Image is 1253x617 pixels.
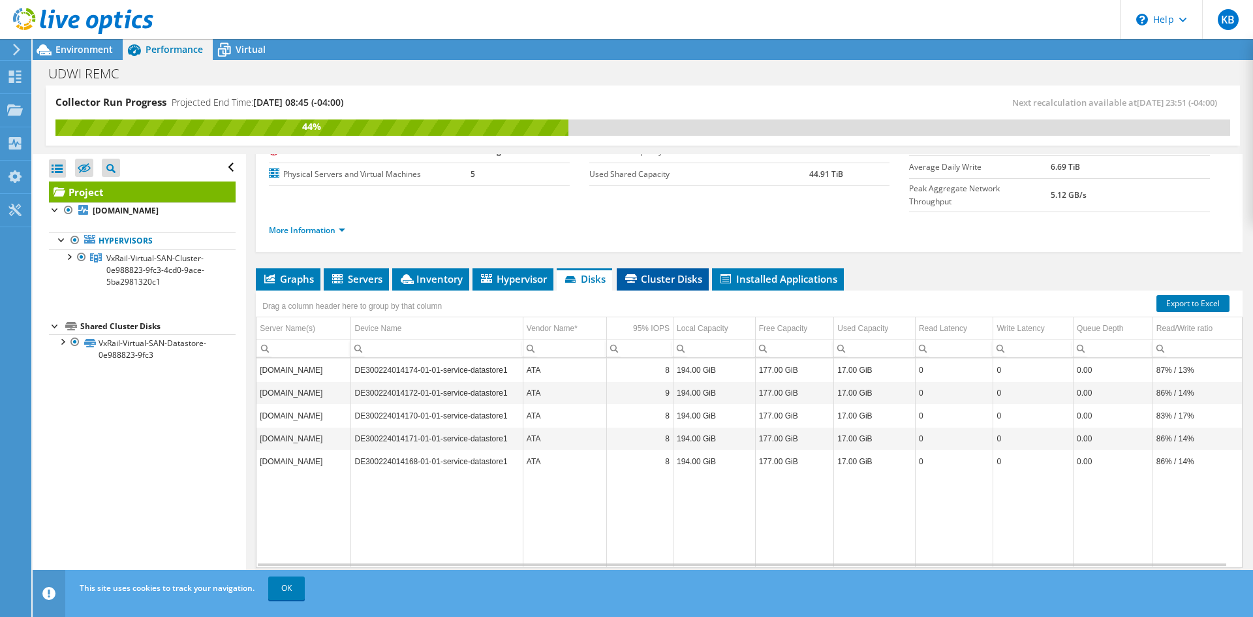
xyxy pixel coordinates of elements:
[479,272,547,285] span: Hypervisor
[1074,381,1153,404] td: Column Queue Depth, Value 0.00
[915,358,993,381] td: Column Read Latency, Value 0
[523,450,607,473] td: Column Vendor Name*, Value ATA
[1074,427,1153,450] td: Column Queue Depth, Value 0.00
[1074,340,1153,357] td: Column Queue Depth, Filter cell
[269,168,471,181] label: Physical Servers and Virtual Machines
[256,404,351,427] td: Column Server Name(s), Value udwi2.udwiremc.com
[563,272,606,285] span: Disks
[915,340,993,357] td: Column Read Latency, Filter cell
[354,321,401,336] div: Device Name
[915,381,993,404] td: Column Read Latency, Value 0
[55,119,568,134] div: 44%
[997,321,1044,336] div: Write Latency
[909,182,1050,208] label: Peak Aggregate Network Throughput
[633,321,670,336] div: 95% IOPS
[351,427,523,450] td: Column Device Name, Value DE300224014171-01-01-service-datastore1
[106,253,204,287] span: VxRail-Virtual-SAN-Cluster-0e988823-9fc3-4cd0-9ace-5ba2981320c1
[471,168,475,180] b: 5
[256,450,351,473] td: Column Server Name(s), Value udwi1.udwiremc.com
[256,381,351,404] td: Column Server Name(s), Value udwi4.udwiremc.com
[471,146,501,157] b: Pending
[351,340,523,357] td: Column Device Name, Filter cell
[673,427,756,450] td: Column Local Capacity, Value 194.00 GiB
[673,404,756,427] td: Column Local Capacity, Value 194.00 GiB
[607,404,673,427] td: Column 95% IOPS, Value 8
[1077,321,1123,336] div: Queue Depth
[253,96,343,108] span: [DATE] 08:45 (-04:00)
[673,317,756,340] td: Local Capacity Column
[993,358,1074,381] td: Column Write Latency, Value 0
[993,450,1074,473] td: Column Write Latency, Value 0
[268,577,305,600] a: OK
[256,291,1243,568] div: Data grid
[915,427,993,450] td: Column Read Latency, Value 0
[834,358,916,381] td: Column Used Capacity, Value 17.00 GiB
[607,381,673,404] td: Column 95% IOPS, Value 9
[834,450,916,473] td: Column Used Capacity, Value 17.00 GiB
[1152,427,1242,450] td: Column Read/Write ratio, Value 86% / 14%
[351,317,523,340] td: Device Name Column
[523,404,607,427] td: Column Vendor Name*, Value ATA
[1051,189,1087,200] b: 5.12 GB/s
[399,272,463,285] span: Inventory
[1074,358,1153,381] td: Column Queue Depth, Value 0.00
[1136,14,1148,25] svg: \n
[1152,404,1242,427] td: Column Read/Write ratio, Value 83% / 17%
[673,381,756,404] td: Column Local Capacity, Value 194.00 GiB
[834,404,916,427] td: Column Used Capacity, Value 17.00 GiB
[834,381,916,404] td: Column Used Capacity, Value 17.00 GiB
[269,225,345,236] a: More Information
[1152,358,1242,381] td: Column Read/Write ratio, Value 87% / 13%
[351,450,523,473] td: Column Device Name, Value DE300224014168-01-01-service-datastore1
[330,272,382,285] span: Servers
[1152,340,1242,357] td: Column Read/Write ratio, Filter cell
[607,427,673,450] td: Column 95% IOPS, Value 8
[834,427,916,450] td: Column Used Capacity, Value 17.00 GiB
[673,340,756,357] td: Column Local Capacity, Filter cell
[834,317,916,340] td: Used Capacity Column
[1152,381,1242,404] td: Column Read/Write ratio, Value 86% / 14%
[523,427,607,450] td: Column Vendor Name*, Value ATA
[915,317,993,340] td: Read Latency Column
[607,317,673,340] td: 95% IOPS Column
[755,404,834,427] td: Column Free Capacity, Value 177.00 GiB
[80,319,236,334] div: Shared Cluster Disks
[93,205,159,216] b: [DOMAIN_NAME]
[49,182,236,202] a: Project
[809,146,844,157] b: 85.00 GiB
[49,202,236,219] a: [DOMAIN_NAME]
[623,272,702,285] span: Cluster Disks
[49,232,236,249] a: Hypervisors
[755,427,834,450] td: Column Free Capacity, Value 177.00 GiB
[809,168,843,180] b: 44.91 TiB
[1152,317,1242,340] td: Read/Write ratio Column
[256,317,351,340] td: Server Name(s) Column
[677,321,728,336] div: Local Capacity
[607,450,673,473] td: Column 95% IOPS, Value 8
[146,43,203,55] span: Performance
[351,381,523,404] td: Column Device Name, Value DE300224014172-01-01-service-datastore1
[993,317,1074,340] td: Write Latency Column
[993,404,1074,427] td: Column Write Latency, Value 0
[49,249,236,290] a: VxRail-Virtual-SAN-Cluster-0e988823-9fc3-4cd0-9ace-5ba2981320c1
[1051,161,1080,172] b: 6.69 TiB
[909,161,1050,174] label: Average Daily Write
[834,340,916,357] td: Column Used Capacity, Filter cell
[755,317,834,340] td: Free Capacity Column
[1012,97,1224,108] span: Next recalculation available at
[262,272,314,285] span: Graphs
[607,340,673,357] td: Column 95% IOPS, Filter cell
[42,67,139,81] h1: UDWI REMC
[172,95,343,110] h4: Projected End Time:
[1137,97,1217,108] span: [DATE] 23:51 (-04:00)
[523,381,607,404] td: Column Vendor Name*, Value ATA
[260,321,315,336] div: Server Name(s)
[1074,404,1153,427] td: Column Queue Depth, Value 0.00
[607,358,673,381] td: Column 95% IOPS, Value 8
[589,168,809,181] label: Used Shared Capacity
[256,358,351,381] td: Column Server Name(s), Value udwi5.udwiremc.com
[351,358,523,381] td: Column Device Name, Value DE300224014174-01-01-service-datastore1
[1074,317,1153,340] td: Queue Depth Column
[256,427,351,450] td: Column Server Name(s), Value udwi3.udwiremc.com
[1156,321,1213,336] div: Read/Write ratio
